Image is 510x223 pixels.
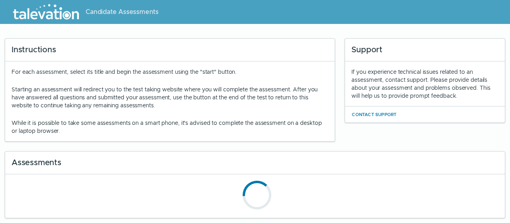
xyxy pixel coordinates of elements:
[12,85,328,109] p: Starting an assessment will redirect you to the test taking website where you will complete the a...
[351,68,498,100] div: If you experience technical issues related to an assessment, contact support. Please provide deta...
[12,119,328,135] p: While it is possible to take some assessments on a smart phone, it's advised to complete the asse...
[5,152,505,174] div: Assessments
[5,39,335,61] div: Instructions
[12,68,328,135] div: For each assessment, select its title and begin the assessment using the "start" button.
[345,39,505,61] div: Support
[351,110,397,119] button: Contact Support
[10,2,82,22] img: Talevation_Logo_Transparent_white.png
[86,7,159,17] span: Candidate Assessments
